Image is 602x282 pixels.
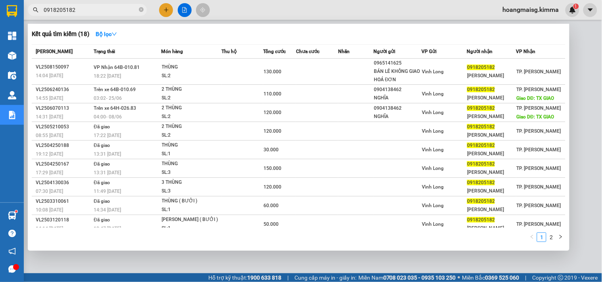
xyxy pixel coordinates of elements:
div: [PERSON_NAME] [467,112,515,121]
div: VL2503310061 [36,197,91,206]
span: 13:31 [DATE] [94,170,121,175]
div: BÁN LẺ KHÔNG GIAO HOÁ ĐƠN [374,67,421,84]
span: 120.000 [263,110,281,115]
li: Next Page [556,232,565,242]
span: 110.000 [263,91,281,97]
span: TP. [PERSON_NAME] [517,221,561,227]
span: right [558,234,563,239]
span: 19:12 [DATE] [36,151,63,157]
span: Vĩnh Long [422,221,444,227]
span: 14:34 [DATE] [94,207,121,213]
div: [PERSON_NAME] [467,224,515,232]
span: 11:49 [DATE] [94,189,121,194]
div: 0904138462 [374,104,421,112]
button: left [527,232,537,242]
div: [PERSON_NAME] [467,187,515,195]
span: Người nhận [467,49,492,54]
span: 30.000 [263,147,279,152]
span: 17:29 [DATE] [36,170,63,175]
span: 0918205182 [467,161,495,167]
span: 14:55 [DATE] [36,95,63,101]
div: [PERSON_NAME] [467,168,515,177]
div: SL: 1 [162,150,221,158]
div: [PERSON_NAME] ( BƯỞI ) [162,215,221,224]
span: Đã giao [94,143,110,148]
span: Giao DĐ: TX GIAO [517,95,554,101]
div: [PERSON_NAME] [467,206,515,214]
li: [PERSON_NAME] - 0931936768 [4,4,115,34]
span: 18:47 [DATE] [94,226,121,231]
li: VP Vĩnh Long [55,43,106,51]
img: warehouse-icon [8,91,16,99]
span: 0918205182 [467,143,495,148]
span: environment [55,53,60,59]
div: 0965141625 [374,59,421,67]
span: Chưa cước [296,49,319,54]
span: Vĩnh Long [422,203,444,208]
img: dashboard-icon [8,32,16,40]
sup: 1 [15,210,17,213]
img: logo.jpg [4,4,32,32]
div: VL2504250167 [36,160,91,168]
div: NGHĨA [374,94,421,102]
span: [PERSON_NAME] [36,49,73,54]
div: VL2504250188 [36,141,91,150]
span: TP. [PERSON_NAME] [517,184,561,190]
img: warehouse-icon [8,211,16,220]
div: VL2505210053 [36,123,91,131]
span: 120.000 [263,184,281,190]
span: notification [8,248,16,255]
div: 0904138462 [374,86,421,94]
span: Đã giao [94,124,110,130]
span: 0918205182 [467,65,495,70]
span: TP. [PERSON_NAME] [517,147,561,152]
div: SL: 1 [162,224,221,233]
span: 18:22 [DATE] [94,73,121,79]
span: Đã giao [94,198,110,204]
span: Vĩnh Long [422,128,444,134]
span: 14:04 [DATE] [36,73,63,78]
span: Vĩnh Long [422,69,444,74]
span: 130.000 [263,69,281,74]
div: 2 THÙNG [162,122,221,131]
div: THÙNG [162,160,221,168]
input: Tìm tên, số ĐT hoặc mã đơn [44,6,137,14]
span: close-circle [139,7,144,12]
div: THÙNG [162,63,221,72]
div: [PERSON_NAME] [467,150,515,158]
div: SL: 1 [162,206,221,214]
span: Thu hộ [222,49,237,54]
span: TP. [PERSON_NAME] [517,105,561,111]
div: SL: 2 [162,72,221,80]
span: Vĩnh Long [422,91,444,97]
div: SL: 2 [162,112,221,121]
span: Vĩnh Long [422,110,444,115]
span: Giao DĐ: TX GIAO [517,114,554,120]
a: 1 [537,233,546,242]
span: Đã giao [94,161,110,167]
span: 50.000 [263,221,279,227]
span: 17:22 [DATE] [94,133,121,138]
span: 13:31 [DATE] [94,151,121,157]
span: message [8,265,16,273]
span: Đã giao [94,180,110,185]
span: 14:31 [DATE] [36,114,63,120]
span: Tổng cước [263,49,286,54]
span: TP. [PERSON_NAME] [517,128,561,134]
span: 04:00 - 08/06 [94,114,122,120]
a: 2 [547,233,556,242]
img: warehouse-icon [8,51,16,60]
span: 08:55 [DATE] [36,133,63,138]
div: THÙNG ( BƯỞI ) [162,197,221,206]
div: [PERSON_NAME] [467,131,515,139]
div: THÙNG [162,141,221,150]
div: [PERSON_NAME] [467,72,515,80]
div: SL: 2 [162,94,221,103]
span: Vĩnh Long [422,166,444,171]
span: VP Gửi [421,49,437,54]
button: right [556,232,565,242]
div: NGHĨA [374,112,421,121]
span: 0918205182 [467,124,495,130]
span: Vĩnh Long [422,184,444,190]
